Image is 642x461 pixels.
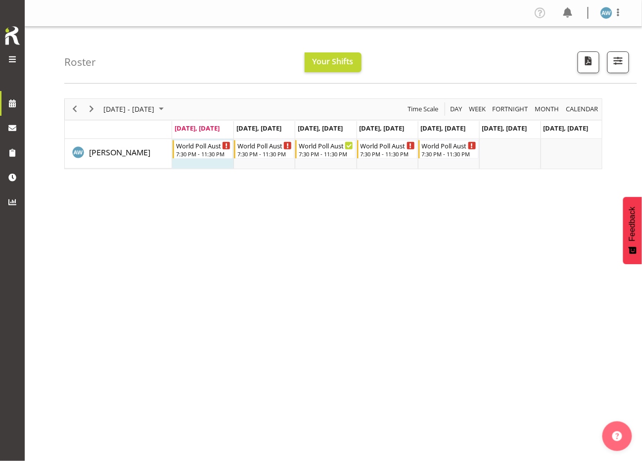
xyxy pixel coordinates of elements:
[172,139,602,169] table: Timeline Week of September 29, 2025
[89,146,150,158] a: [PERSON_NAME]
[565,103,600,115] button: Month
[361,150,415,158] div: 7:30 PM - 11:30 PM
[236,124,281,133] span: [DATE], [DATE]
[421,124,466,133] span: [DATE], [DATE]
[64,56,96,68] h4: Roster
[102,103,155,115] span: [DATE] - [DATE]
[628,207,637,241] span: Feedback
[313,56,354,67] span: Your Shifts
[449,103,463,115] span: Day
[534,103,560,115] span: Month
[64,98,602,169] div: Timeline Week of September 29, 2025
[305,52,362,72] button: Your Shifts
[68,103,82,115] button: Previous
[85,103,98,115] button: Next
[65,139,172,169] td: Angela Ward resource
[176,140,230,150] div: World Poll Aust W2 7:30pm~11:30pm
[544,124,589,133] span: [DATE], [DATE]
[491,103,530,115] button: Fortnight
[422,150,476,158] div: 7:30 PM - 11:30 PM
[83,99,100,120] div: next period
[299,140,353,150] div: World Poll Aust W2 7:30pm~11:30pm
[468,103,487,115] span: Week
[237,150,292,158] div: 7:30 PM - 11:30 PM
[176,150,230,158] div: 7:30 PM - 11:30 PM
[175,124,220,133] span: [DATE], [DATE]
[361,140,415,150] div: World Poll Aust W2 7:30pm~11:30pm
[173,140,233,159] div: Angela Ward"s event - World Poll Aust W2 7:30pm~11:30pm Begin From Monday, September 29, 2025 at ...
[298,124,343,133] span: [DATE], [DATE]
[565,103,599,115] span: calendar
[2,25,22,46] img: Rosterit icon logo
[237,140,292,150] div: World Poll Aust W2 7:30pm~11:30pm
[418,140,479,159] div: Angela Ward"s event - World Poll Aust W2 7:30pm~11:30pm Begin From Friday, October 3, 2025 at 7:3...
[234,140,294,159] div: Angela Ward"s event - World Poll Aust W2 7:30pm~11:30pm Begin From Tuesday, September 30, 2025 at...
[578,51,599,73] button: Download a PDF of the roster according to the set date range.
[102,103,168,115] button: September 2025
[607,51,629,73] button: Filter Shifts
[623,197,642,264] button: Feedback - Show survey
[449,103,464,115] button: Timeline Day
[612,431,622,441] img: help-xxl-2.png
[299,150,353,158] div: 7:30 PM - 11:30 PM
[295,140,356,159] div: Angela Ward"s event - World Poll Aust W2 7:30pm~11:30pm Begin From Wednesday, October 1, 2025 at ...
[406,103,440,115] button: Time Scale
[467,103,488,115] button: Timeline Week
[482,124,527,133] span: [DATE], [DATE]
[422,140,476,150] div: World Poll Aust W2 7:30pm~11:30pm
[357,140,417,159] div: Angela Ward"s event - World Poll Aust W2 7:30pm~11:30pm Begin From Thursday, October 2, 2025 at 7...
[89,147,150,158] span: [PERSON_NAME]
[600,7,612,19] img: angela-ward1839.jpg
[492,103,529,115] span: Fortnight
[534,103,561,115] button: Timeline Month
[100,99,170,120] div: Sep 29 - Oct 05, 2025
[360,124,405,133] span: [DATE], [DATE]
[407,103,439,115] span: Time Scale
[66,99,83,120] div: previous period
